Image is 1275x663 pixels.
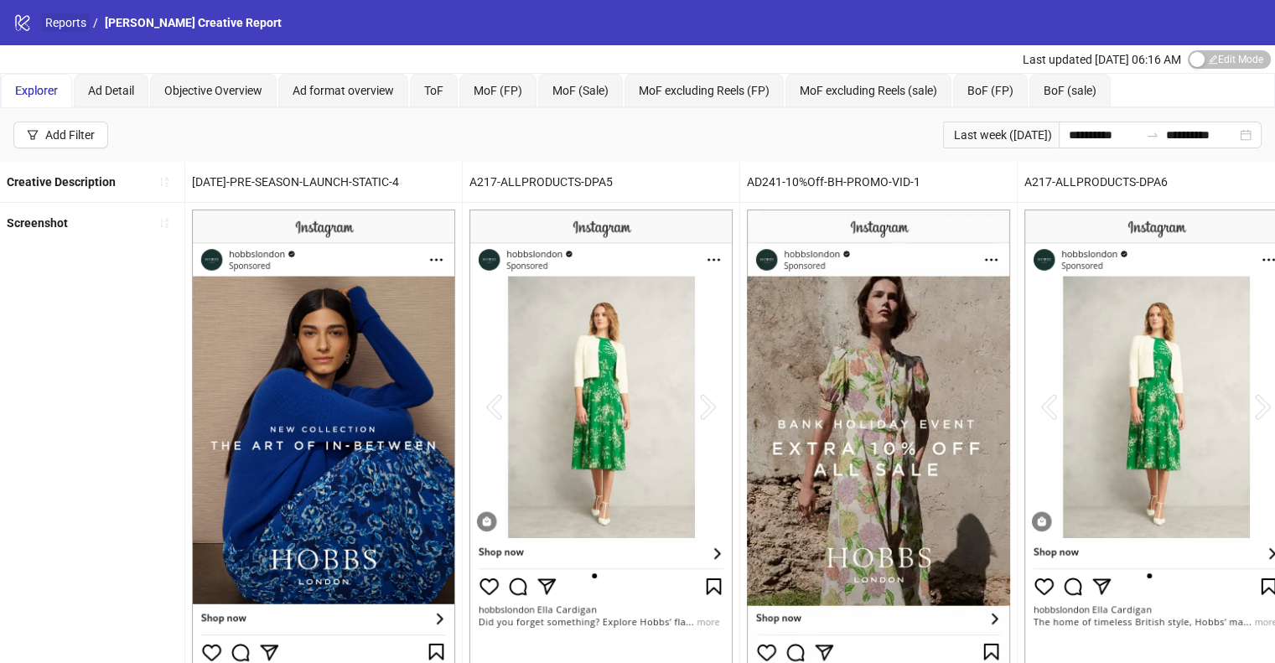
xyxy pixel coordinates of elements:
[552,84,609,97] span: MoF (Sale)
[740,162,1017,202] div: AD241-10%Off-BH-PROMO-VID-1
[27,129,39,141] span: filter
[164,84,262,97] span: Objective Overview
[474,84,522,97] span: MoF (FP)
[293,84,394,97] span: Ad format overview
[7,175,116,189] b: Creative Description
[424,84,443,97] span: ToF
[15,84,58,97] span: Explorer
[463,162,739,202] div: A217-ALLPRODUCTS-DPA5
[639,84,770,97] span: MoF excluding Reels (FP)
[45,128,95,142] div: Add Filter
[93,13,98,32] li: /
[88,84,134,97] span: Ad Detail
[13,122,108,148] button: Add Filter
[158,217,170,229] span: sort-ascending
[185,162,462,202] div: [DATE]-PRE-SEASON-LAUNCH-STATIC-4
[7,216,68,230] b: Screenshot
[1023,53,1181,66] span: Last updated [DATE] 06:16 AM
[943,122,1059,148] div: Last week ([DATE])
[800,84,937,97] span: MoF excluding Reels (sale)
[1146,128,1159,142] span: swap-right
[158,176,170,188] span: sort-ascending
[1146,128,1159,142] span: to
[105,16,282,29] span: [PERSON_NAME] Creative Report
[967,84,1013,97] span: BoF (FP)
[42,13,90,32] a: Reports
[1044,84,1096,97] span: BoF (sale)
